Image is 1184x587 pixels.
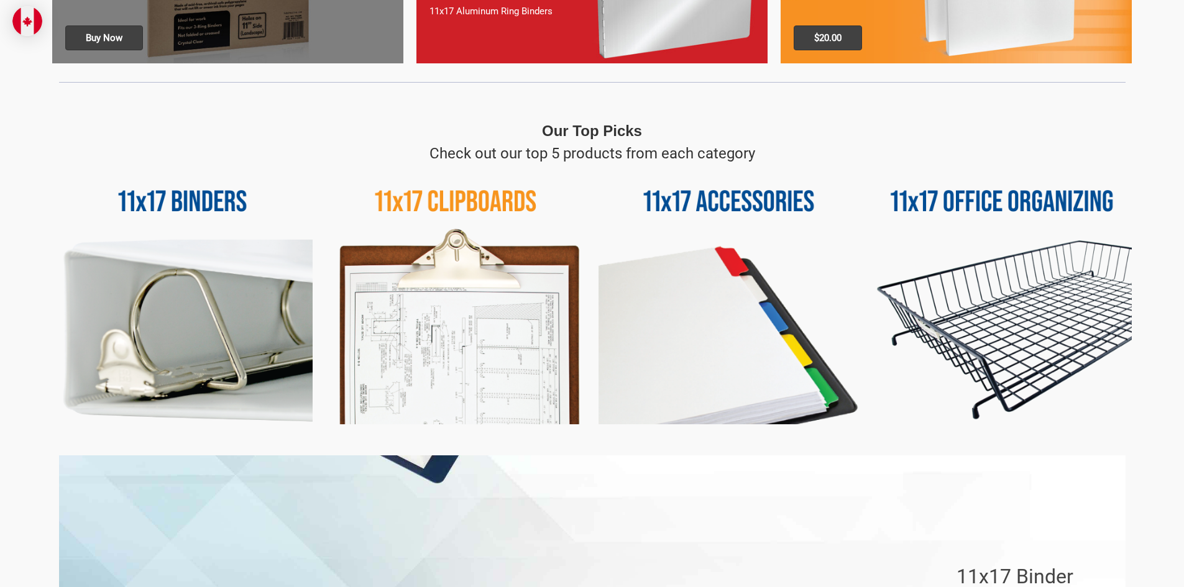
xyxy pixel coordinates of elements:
[872,165,1132,425] img: 11x17 Office Organizing
[12,6,42,36] img: duty and tax information for Canada
[542,120,642,142] p: Our Top Picks
[429,142,755,165] p: Check out our top 5 products from each category
[429,4,755,19] p: 11x17 Aluminum Ring Binders
[326,165,586,425] img: 11x17 Clipboards
[65,25,143,50] span: Buy Now
[794,25,862,50] span: $20.00
[1081,553,1184,587] iframe: Google Avis clients
[599,165,859,425] img: 11x17 Accessories
[52,165,313,425] img: 11x17 Binders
